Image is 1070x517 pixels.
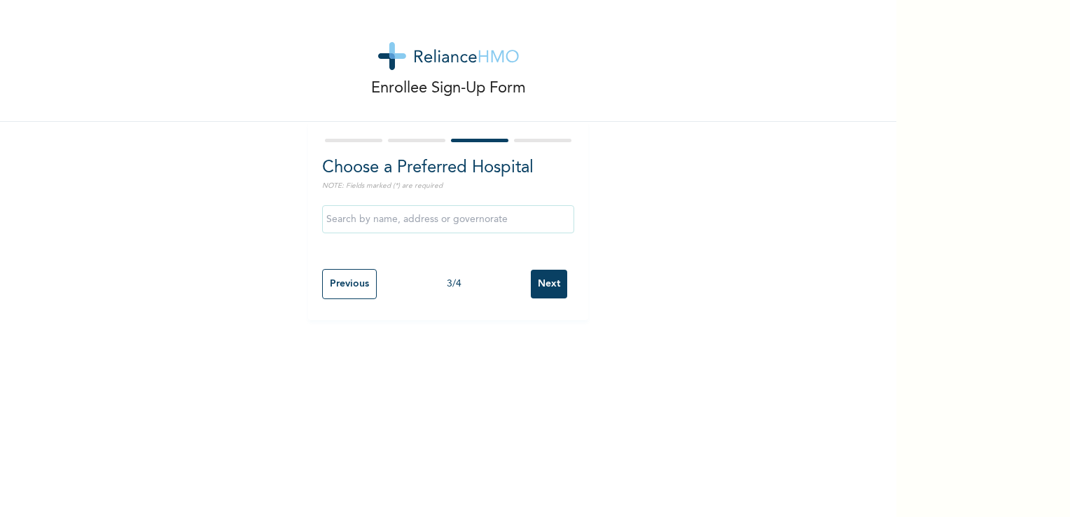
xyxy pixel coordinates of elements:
[371,77,526,100] p: Enrollee Sign-Up Form
[531,270,567,298] input: Next
[322,181,574,191] p: NOTE: Fields marked (*) are required
[322,205,574,233] input: Search by name, address or governorate
[322,156,574,181] h2: Choose a Preferred Hospital
[378,42,519,70] img: logo
[377,277,531,291] div: 3 / 4
[322,269,377,299] input: Previous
